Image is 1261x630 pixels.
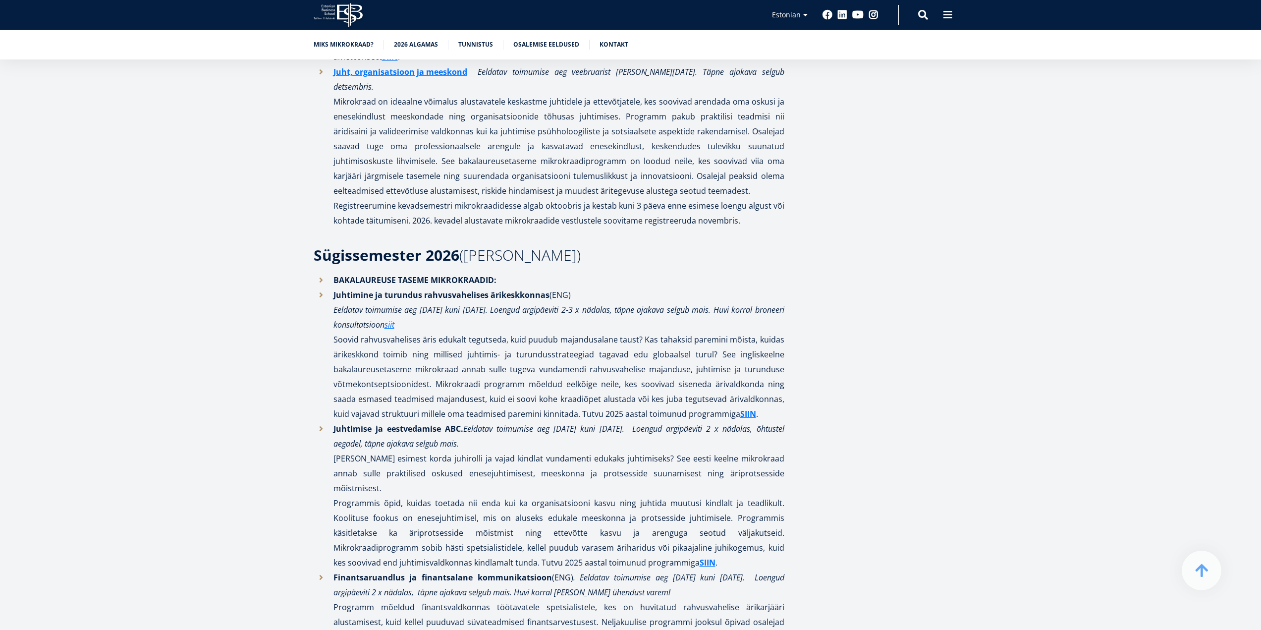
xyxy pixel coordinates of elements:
h3: ([PERSON_NAME]) [314,248,784,263]
a: siit [384,317,394,332]
strong: BAKALAUREUSE TASEME MIKROKRAADID: [333,275,496,286]
em: Eeldatav toimumise aeg [DATE] kuni [DATE]. Loengud argipäeviti 2-3 x nädalas, täpne ajakava selgu... [333,304,784,330]
a: SIIN [740,406,756,421]
b: (ENG) [552,572,573,583]
a: Tunnistus [458,40,493,50]
em: Eeldatav toimumise aeg [DATE] kuni [DATE]. Loengud argipäeviti 2 x nädalas, õhtustel aegadel, täp... [333,423,784,449]
a: Osalemise eeldused [513,40,579,50]
a: Juht, organisatsioon ja meeskond [333,64,467,79]
strong: Finantsaruandlus ja finantsalane kommunikatsioon [333,572,552,583]
p: Mikrokraad on ideaalne võimalus alustavatele keskastme juhtidele ja ettevõtjatele, kes soovivad a... [333,64,784,198]
a: Kontakt [600,40,628,50]
strong: SIIN [700,557,715,568]
a: Facebook [822,10,832,20]
li: (ENG) Soovid rahvusvahelises äris edukalt tegutseda, kuid puudub majandusalane taust? Kas tahaksi... [314,287,784,421]
a: SIIN [700,555,715,570]
p: Registreerumine kevadsemestri mikrokraadidesse algab oktoobris ja kestab kuni 3 päeva enne esimes... [333,198,784,228]
a: 2026 algamas [394,40,438,50]
strong: Sügissemester 2026 [314,245,459,265]
em: Eeldatav toimumise aeg veebruarist [PERSON_NAME][DATE]. Täpne ajakava selgub detsembris. [333,66,784,92]
li: [PERSON_NAME] esimest korda juhirolli ja vajad kindlat vundamenti edukaks juhtimiseks? See eesti ... [314,421,784,570]
strong: Juhtimise ja eestvedamise ABC. [333,423,463,434]
em: . Eeldatav toimumise aeg [DATE] kuni [DATE]. Loengud argipäeviti 2 x nädalas, täpne ajakava selgu... [333,572,784,598]
strong: SIIN [740,408,756,419]
a: Instagram [869,10,878,20]
strong: Juhtimine ja turundus rahvusvahelises ärikeskkonnas [333,289,549,300]
a: Linkedin [837,10,847,20]
a: Youtube [852,10,864,20]
a: Miks mikrokraad? [314,40,374,50]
